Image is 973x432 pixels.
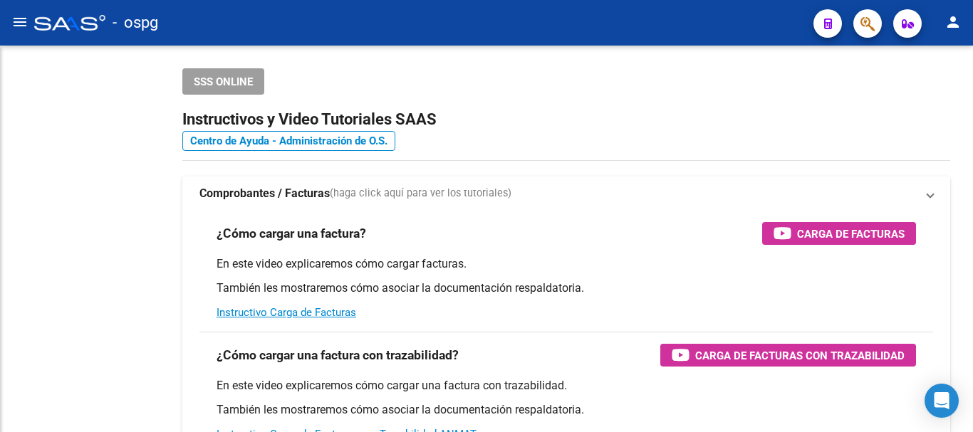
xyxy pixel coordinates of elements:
[182,131,395,151] a: Centro de Ayuda - Administración de O.S.
[182,106,950,133] h2: Instructivos y Video Tutoriales SAAS
[330,186,511,201] span: (haga click aquí para ver los tutoriales)
[182,177,950,211] mat-expansion-panel-header: Comprobantes / Facturas(haga click aquí para ver los tutoriales)
[217,280,916,296] p: También les mostraremos cómo asociar la documentación respaldatoria.
[695,347,905,364] span: Carga de Facturas con Trazabilidad
[925,384,959,418] div: Open Intercom Messenger
[194,75,253,88] span: SSS ONLINE
[182,68,264,95] button: SSS ONLINE
[113,7,158,38] span: - ospg
[199,186,330,201] strong: Comprobantes / Facturas
[217,306,356,319] a: Instructivo Carga de Facturas
[217,402,916,418] p: También les mostraremos cómo asociar la documentación respaldatoria.
[762,222,916,245] button: Carga de Facturas
[217,345,459,365] h3: ¿Cómo cargar una factura con trazabilidad?
[945,14,962,31] mat-icon: person
[217,223,366,243] h3: ¿Cómo cargar una factura?
[11,14,28,31] mat-icon: menu
[217,378,916,394] p: En este video explicaremos cómo cargar una factura con trazabilidad.
[660,344,916,367] button: Carga de Facturas con Trazabilidad
[217,256,916,272] p: En este video explicaremos cómo cargar facturas.
[797,225,905,243] span: Carga de Facturas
